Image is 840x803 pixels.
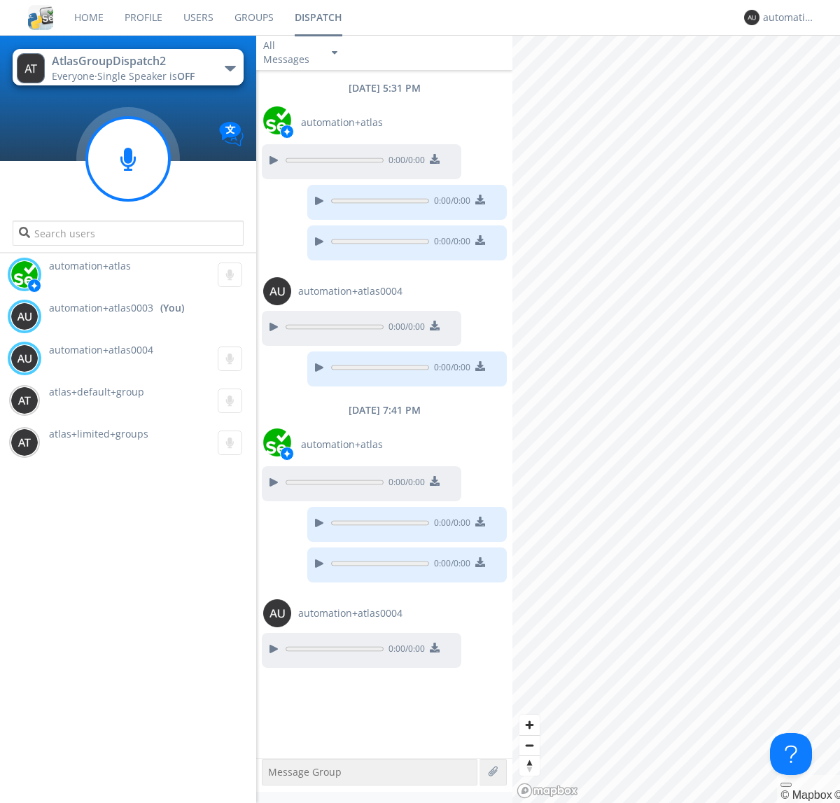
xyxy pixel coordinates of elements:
span: 0:00 / 0:00 [384,476,425,491]
a: Mapbox [780,789,832,801]
img: Translation enabled [219,122,244,146]
span: atlas+limited+groups [49,427,148,440]
img: 373638.png [263,599,291,627]
img: download media button [475,557,485,567]
img: 373638.png [263,277,291,305]
span: 0:00 / 0:00 [429,361,470,377]
div: (You) [160,301,184,315]
img: download media button [430,643,440,652]
div: [DATE] 7:41 PM [256,403,512,417]
input: Search users [13,221,243,246]
img: 373638.png [10,344,38,372]
a: Mapbox logo [517,783,578,799]
span: automation+atlas0004 [298,284,402,298]
span: automation+atlas0003 [49,301,153,315]
button: AtlasGroupDispatch2Everyone·Single Speaker isOFF [13,49,243,85]
span: OFF [177,69,195,83]
span: Zoom out [519,736,540,755]
span: automation+atlas [301,438,383,452]
img: download media button [475,361,485,371]
img: download media button [430,476,440,486]
img: download media button [475,195,485,204]
span: 0:00 / 0:00 [429,195,470,210]
img: 373638.png [10,428,38,456]
span: automation+atlas [301,116,383,130]
button: Zoom in [519,715,540,735]
div: All Messages [263,39,319,67]
span: 0:00 / 0:00 [429,517,470,532]
img: 373638.png [744,10,759,25]
span: 0:00 / 0:00 [429,557,470,573]
img: download media button [430,321,440,330]
div: Everyone · [52,69,209,83]
span: 0:00 / 0:00 [384,154,425,169]
img: cddb5a64eb264b2086981ab96f4c1ba7 [28,5,53,30]
span: atlas+default+group [49,385,144,398]
img: 373638.png [17,53,45,83]
span: Single Speaker is [97,69,195,83]
div: AtlasGroupDispatch2 [52,53,209,69]
span: automation+atlas0004 [49,343,153,356]
img: d2d01cd9b4174d08988066c6d424eccd [263,428,291,456]
div: automation+atlas0003 [763,11,815,25]
img: 373638.png [10,386,38,414]
span: automation+atlas0004 [298,606,402,620]
span: automation+atlas [49,259,131,272]
iframe: Toggle Customer Support [770,733,812,775]
span: 0:00 / 0:00 [384,643,425,658]
button: Toggle attribution [780,783,792,787]
img: download media button [475,517,485,526]
img: download media button [475,235,485,245]
div: [DATE] 5:31 PM [256,81,512,95]
img: download media button [430,154,440,164]
span: 0:00 / 0:00 [429,235,470,251]
img: d2d01cd9b4174d08988066c6d424eccd [263,106,291,134]
button: Zoom out [519,735,540,755]
button: Reset bearing to north [519,755,540,776]
img: 373638.png [10,302,38,330]
img: d2d01cd9b4174d08988066c6d424eccd [10,260,38,288]
img: caret-down-sm.svg [332,51,337,55]
span: 0:00 / 0:00 [384,321,425,336]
